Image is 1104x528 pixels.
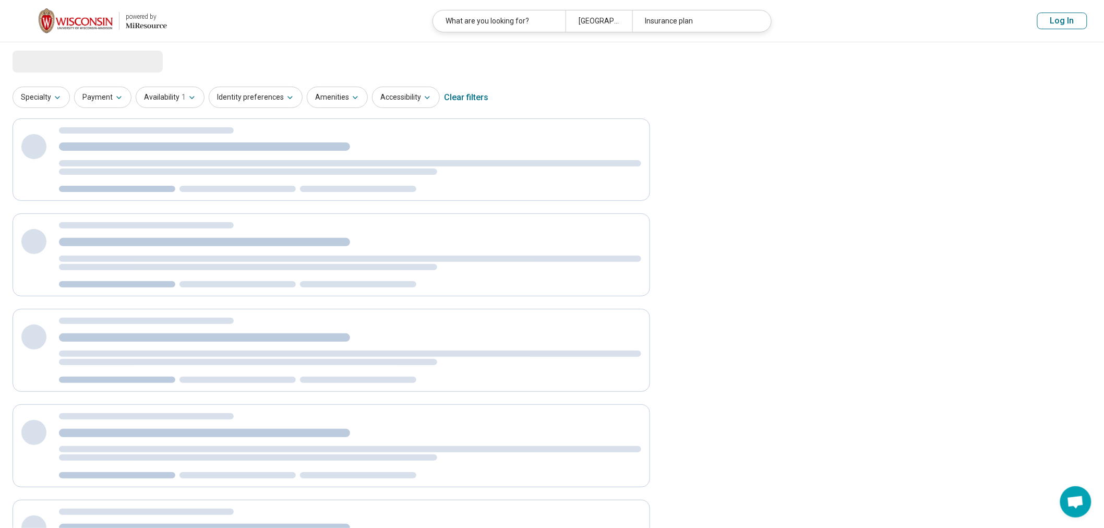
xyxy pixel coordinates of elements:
button: Amenities [307,87,368,108]
div: powered by [126,12,167,21]
button: Payment [74,87,131,108]
button: Specialty [13,87,70,108]
div: What are you looking for? [433,10,566,32]
div: Clear filters [444,85,488,110]
span: Loading... [13,51,100,71]
span: 1 [182,92,186,103]
div: [GEOGRAPHIC_DATA], [GEOGRAPHIC_DATA] [566,10,632,32]
a: University of Wisconsin-Madisonpowered by [17,8,167,33]
div: Insurance plan [632,10,765,32]
button: Accessibility [372,87,440,108]
button: Identity preferences [209,87,303,108]
img: University of Wisconsin-Madison [39,8,113,33]
div: Open chat [1060,486,1091,518]
button: Availability1 [136,87,205,108]
button: Log In [1037,13,1087,29]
